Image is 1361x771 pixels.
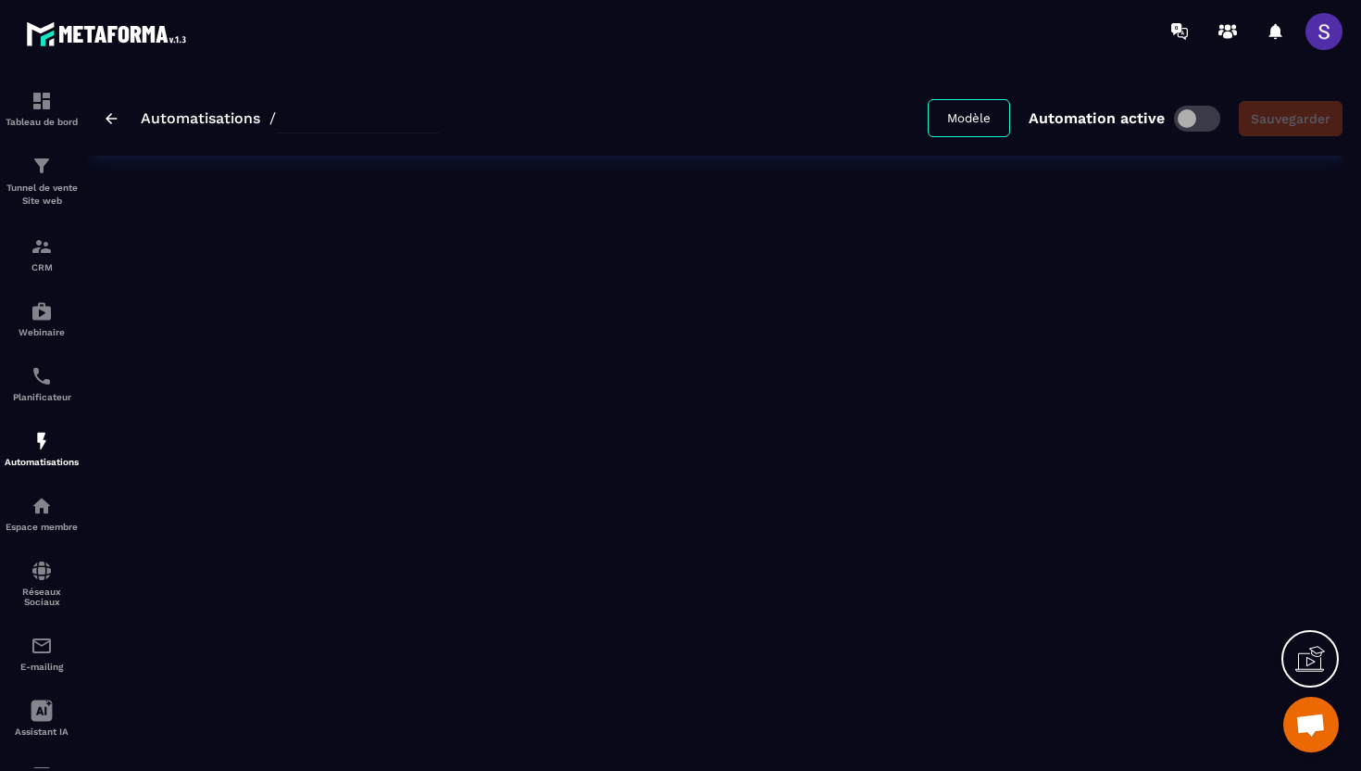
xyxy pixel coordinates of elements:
img: arrow [106,113,118,124]
p: Tunnel de vente Site web [5,182,79,208]
p: CRM [5,262,79,272]
a: schedulerschedulerPlanificateur [5,351,79,416]
img: scheduler [31,365,53,387]
img: social-network [31,560,53,582]
p: Tableau de bord [5,117,79,127]
img: email [31,635,53,657]
p: Planificateur [5,392,79,402]
img: formation [31,155,53,177]
button: Modèle [928,99,1010,137]
a: Automatisations [141,109,260,127]
a: emailemailE-mailing [5,621,79,686]
p: Webinaire [5,327,79,337]
p: E-mailing [5,662,79,672]
a: formationformationCRM [5,221,79,286]
p: Automation active [1029,109,1165,127]
img: automations [31,300,53,322]
a: automationsautomationsWebinaire [5,286,79,351]
a: Assistant IA [5,686,79,751]
img: formation [31,235,53,258]
a: formationformationTableau de bord [5,76,79,141]
img: formation [31,90,53,112]
a: automationsautomationsAutomatisations [5,416,79,481]
div: Ouvrir le chat [1283,697,1339,752]
span: / [269,109,276,127]
a: formationformationTunnel de vente Site web [5,141,79,221]
p: Réseaux Sociaux [5,587,79,607]
p: Espace membre [5,522,79,532]
p: Assistant IA [5,727,79,737]
img: automations [31,430,53,452]
img: logo [26,17,193,51]
p: Automatisations [5,457,79,467]
a: social-networksocial-networkRéseaux Sociaux [5,546,79,621]
a: automationsautomationsEspace membre [5,481,79,546]
img: automations [31,495,53,517]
